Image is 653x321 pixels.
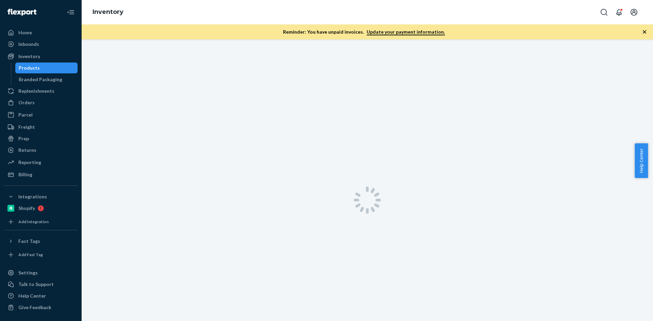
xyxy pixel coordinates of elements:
a: Prep [4,133,78,144]
a: Update your payment information. [367,29,445,35]
ol: breadcrumbs [87,2,129,22]
div: Parcel [18,111,33,118]
a: Billing [4,169,78,180]
div: Inbounds [18,41,39,48]
button: Give Feedback [4,302,78,313]
div: Home [18,29,32,36]
a: Products [15,63,78,73]
div: Replenishments [18,88,54,94]
a: Freight [4,122,78,132]
a: Returns [4,145,78,156]
div: Give Feedback [18,304,51,311]
div: Freight [18,124,35,130]
a: Inventory [93,8,123,16]
button: Help Center [635,143,648,178]
div: Help Center [18,292,46,299]
button: Fast Tags [4,236,78,247]
div: Products [19,65,40,71]
button: Open notifications [612,5,626,19]
button: Open Search Box [597,5,611,19]
div: Reporting [18,159,41,166]
div: Inventory [18,53,40,60]
a: Settings [4,267,78,278]
div: Billing [18,171,32,178]
div: Fast Tags [18,238,40,245]
div: Branded Packaging [19,76,62,83]
button: Open account menu [627,5,641,19]
div: Orders [18,99,35,106]
a: Reporting [4,157,78,168]
a: Add Integration [4,216,78,227]
div: Add Fast Tag [18,252,43,257]
a: Inbounds [4,39,78,50]
div: Prep [18,135,29,142]
div: Integrations [18,193,47,200]
div: Add Integration [18,219,49,225]
p: Reminder: You have unpaid invoices. [283,29,445,35]
div: Returns [18,147,36,154]
a: Branded Packaging [15,74,78,85]
img: Flexport logo [7,9,36,16]
button: Integrations [4,191,78,202]
div: Shopify [18,205,35,212]
a: Add Fast Tag [4,249,78,260]
button: Talk to Support [4,279,78,290]
a: Parcel [4,109,78,120]
button: Close Navigation [64,5,78,19]
a: Home [4,27,78,38]
a: Help Center [4,290,78,301]
a: Inventory [4,51,78,62]
a: Shopify [4,203,78,214]
div: Talk to Support [18,281,54,288]
div: Settings [18,269,38,276]
a: Orders [4,97,78,108]
a: Replenishments [4,86,78,96]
